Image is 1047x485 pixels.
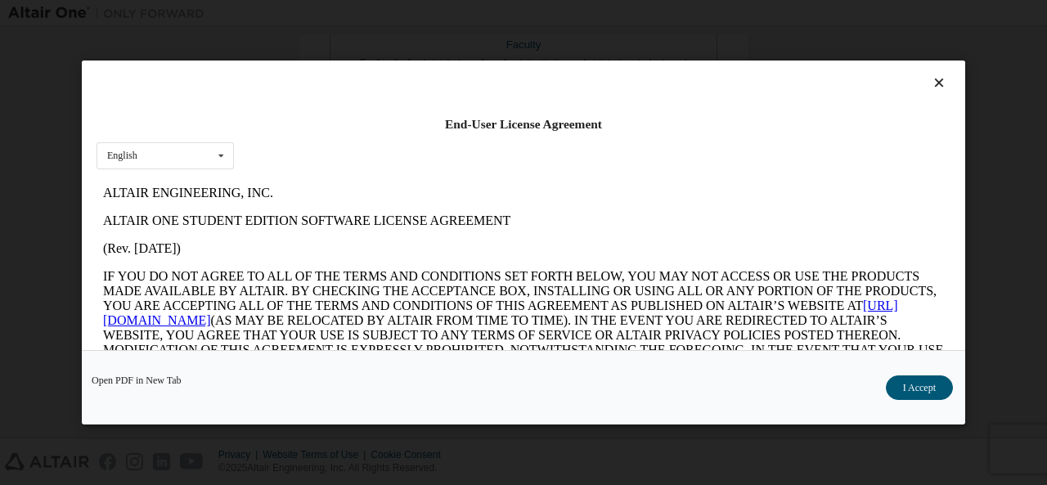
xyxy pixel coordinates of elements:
[92,375,182,385] a: Open PDF in New Tab
[886,375,953,400] button: I Accept
[97,116,950,132] div: End-User License Agreement
[7,7,847,21] p: ALTAIR ENGINEERING, INC.
[7,119,802,148] a: [URL][DOMAIN_NAME]
[7,90,847,208] p: IF YOU DO NOT AGREE TO ALL OF THE TERMS AND CONDITIONS SET FORTH BELOW, YOU MAY NOT ACCESS OR USE...
[7,62,847,77] p: (Rev. [DATE])
[7,34,847,49] p: ALTAIR ONE STUDENT EDITION SOFTWARE LICENSE AGREEMENT
[107,150,137,160] div: English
